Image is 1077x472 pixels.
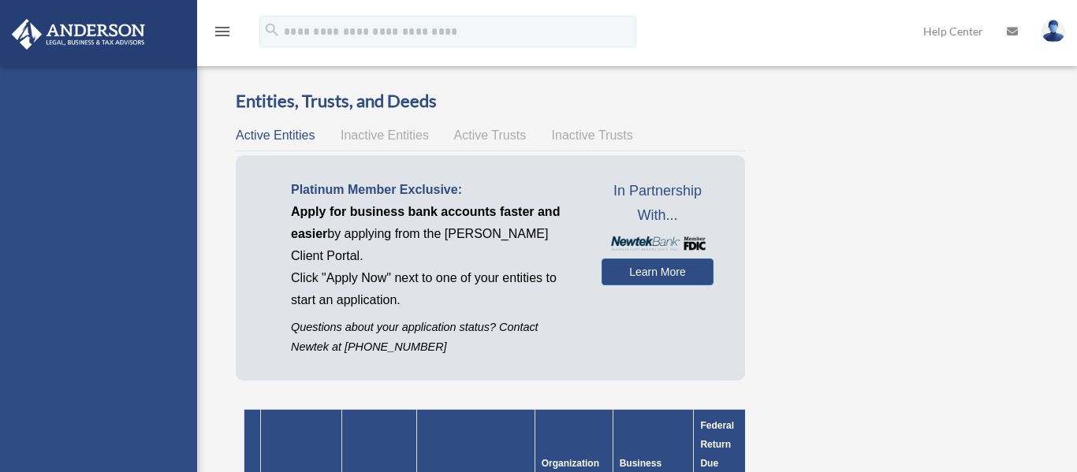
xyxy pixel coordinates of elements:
span: Active Trusts [454,128,527,142]
span: Inactive Entities [341,128,429,142]
img: User Pic [1042,20,1065,43]
span: Apply for business bank accounts faster and easier [291,205,560,240]
a: Learn More [602,258,714,285]
a: menu [213,28,232,41]
p: Questions about your application status? Contact Newtek at [PHONE_NUMBER] [291,318,578,357]
p: Click "Apply Now" next to one of your entities to start an application. [291,267,578,311]
img: Anderson Advisors Platinum Portal [7,19,150,50]
p: Platinum Member Exclusive: [291,179,578,201]
span: Active Entities [236,128,315,142]
h3: Entities, Trusts, and Deeds [236,89,745,113]
span: Inactive Trusts [552,128,633,142]
img: NewtekBankLogoSM.png [609,236,706,251]
span: In Partnership With... [602,179,714,229]
i: menu [213,22,232,41]
i: search [263,21,281,39]
p: by applying from the [PERSON_NAME] Client Portal. [291,201,578,267]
